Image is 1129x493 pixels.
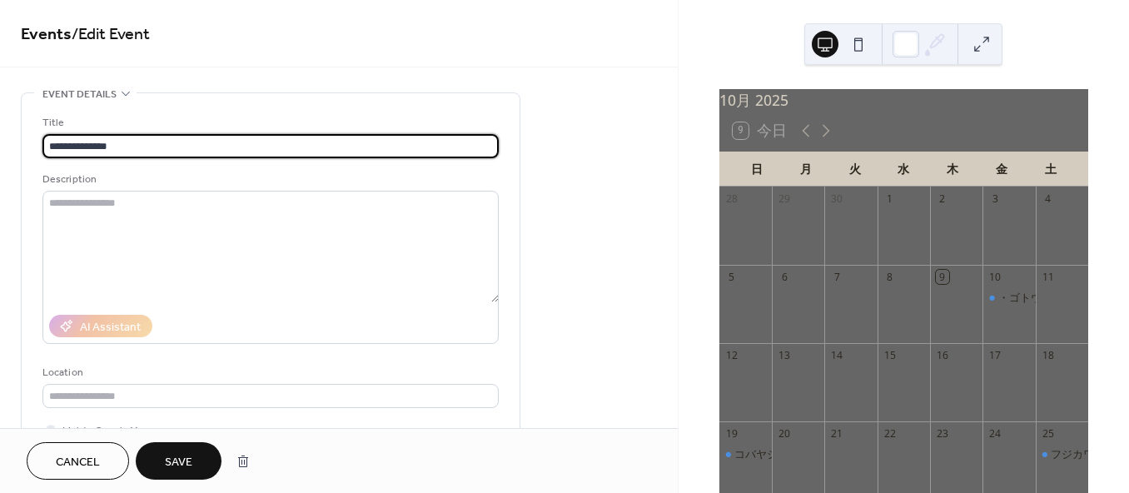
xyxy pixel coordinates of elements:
[830,426,844,441] div: 21
[830,192,844,206] div: 30
[1026,152,1075,186] div: 土
[936,270,950,284] div: 9
[724,426,739,441] div: 19
[62,422,154,440] span: Link to Google Maps
[42,114,495,132] div: Title
[830,270,844,284] div: 7
[165,454,192,471] span: Save
[830,348,844,362] div: 14
[42,86,117,103] span: Event details
[42,171,495,188] div: Description
[734,446,897,461] div: コバヤシ様シーバス半日便４名様
[778,270,792,284] div: 6
[883,192,897,206] div: 1
[977,152,1026,186] div: 金
[72,18,150,51] span: / Edit Event
[724,348,739,362] div: 12
[988,348,1002,362] div: 17
[136,442,221,480] button: Save
[883,270,897,284] div: 8
[778,192,792,206] div: 29
[724,192,739,206] div: 28
[719,89,1088,111] div: 10月 2025
[781,152,830,186] div: 月
[936,426,950,441] div: 23
[1041,270,1055,284] div: 11
[883,426,897,441] div: 22
[56,454,100,471] span: Cancel
[830,152,879,186] div: 火
[883,348,897,362] div: 15
[1041,426,1055,441] div: 25
[21,18,72,51] a: Events
[1036,446,1088,461] div: フジカワ様
[988,192,1002,206] div: 3
[719,446,772,461] div: コバヤシ様シーバス半日便４名様
[724,270,739,284] div: 5
[1051,446,1105,461] div: フジカワ様
[1041,192,1055,206] div: 4
[879,152,928,186] div: 水
[42,364,495,381] div: Location
[936,192,950,206] div: 2
[982,290,1035,305] div: ・ゴトウ様シーバス半日便
[988,426,1002,441] div: 24
[778,348,792,362] div: 13
[928,152,977,186] div: 木
[1041,348,1055,362] div: 18
[733,152,782,186] div: 日
[998,290,1128,305] div: ・ゴトウ様シーバス半日便
[778,426,792,441] div: 20
[988,270,1002,284] div: 10
[936,348,950,362] div: 16
[27,442,129,480] button: Cancel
